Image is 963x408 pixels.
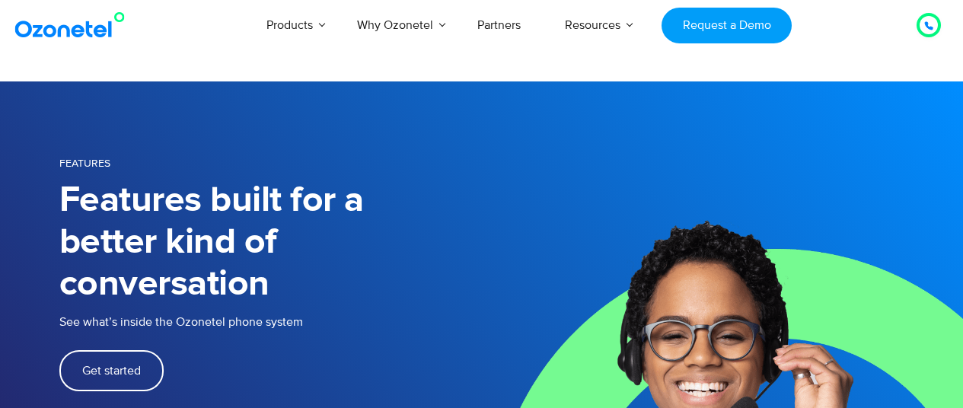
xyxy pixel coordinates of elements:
span: Get started [82,365,141,377]
h1: Features built for a better kind of conversation [59,180,482,305]
span: FEATURES [59,157,110,170]
p: See what’s inside the Ozonetel phone system [59,313,482,331]
a: Get started [59,350,164,391]
a: Request a Demo [662,8,792,43]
